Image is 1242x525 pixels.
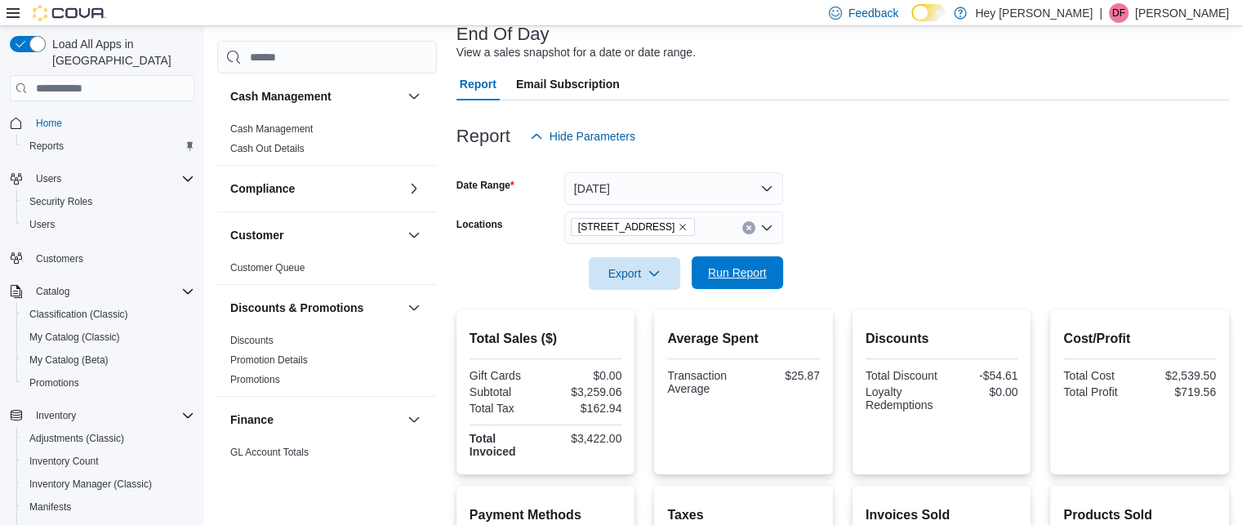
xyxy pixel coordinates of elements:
button: Customer [230,227,401,243]
button: Hide Parameters [523,120,642,153]
span: Export [599,257,670,290]
a: Adjustments (Classic) [23,429,131,448]
button: My Catalog (Beta) [16,349,201,372]
span: Discounts [230,334,274,347]
h2: Total Sales ($) [470,329,622,349]
div: $25.87 [747,369,820,382]
a: Home [29,113,69,133]
strong: Total Invoiced [470,432,516,458]
button: Cash Management [404,87,424,106]
button: Promotions [16,372,201,394]
span: Inventory Count [23,452,194,471]
a: Inventory Count [23,452,105,471]
a: Discounts [230,335,274,346]
button: Run Report [692,256,783,289]
span: Home [36,117,62,130]
div: Customer [217,258,437,284]
div: Discounts & Promotions [217,331,437,396]
a: Manifests [23,497,78,517]
h2: Invoices Sold [866,505,1018,525]
span: My Catalog (Beta) [29,354,109,367]
span: GL Transactions [230,465,301,478]
span: Customer Queue [230,261,305,274]
a: Cash Out Details [230,143,305,154]
button: Compliance [230,180,401,197]
a: Classification (Classic) [23,305,135,324]
p: Hey [PERSON_NAME] [975,3,1093,23]
a: Cash Management [230,123,313,135]
span: My Catalog (Classic) [23,327,194,347]
span: Cash Management [230,122,313,136]
button: [DATE] [564,172,783,205]
h3: Compliance [230,180,295,197]
div: Dawna Fuller [1109,3,1128,23]
button: Home [3,111,201,135]
span: Promotions [23,373,194,393]
span: Report [460,68,496,100]
span: Reports [23,136,194,156]
button: Classification (Classic) [16,303,201,326]
span: DF [1112,3,1125,23]
span: My Catalog (Beta) [23,350,194,370]
div: Gift Cards [470,369,542,382]
span: Adjustments (Classic) [29,432,124,445]
span: Classification (Classic) [29,308,128,321]
span: Users [36,172,61,185]
a: Customers [29,249,90,269]
span: Inventory [29,406,194,425]
button: Clear input [742,221,755,234]
div: Cash Management [217,119,437,165]
div: $3,259.06 [549,385,621,398]
button: Finance [404,410,424,429]
span: Manifests [29,501,71,514]
div: Total Tax [470,402,542,415]
h3: End Of Day [456,24,550,44]
span: Hide Parameters [550,128,635,145]
label: Locations [456,218,503,231]
a: Promotions [23,373,86,393]
span: Classification (Classic) [23,305,194,324]
span: Promotions [29,376,79,389]
h3: Cash Management [230,88,332,105]
button: Cash Management [230,88,401,105]
div: Subtotal [470,385,542,398]
button: Finance [230,412,401,428]
span: Adjustments (Classic) [23,429,194,448]
button: Open list of options [760,221,773,234]
button: Catalog [29,282,76,301]
a: My Catalog (Classic) [23,327,127,347]
button: Customers [3,246,201,269]
span: Users [29,169,194,189]
a: Reports [23,136,70,156]
button: Discounts & Promotions [230,300,401,316]
label: Date Range [456,179,514,192]
span: [STREET_ADDRESS] [578,219,675,235]
div: View a sales snapshot for a date or date range. [456,44,696,61]
span: Inventory Manager (Classic) [23,474,194,494]
span: Dark Mode [911,21,912,22]
p: [PERSON_NAME] [1135,3,1229,23]
span: Promotions [230,373,280,386]
span: Catalog [29,282,194,301]
div: $719.56 [1143,385,1216,398]
h2: Average Spent [667,329,820,349]
button: Adjustments (Classic) [16,427,201,450]
a: Customer Queue [230,262,305,274]
span: Users [23,215,194,234]
span: GL Account Totals [230,446,309,459]
a: Promotion Details [230,354,308,366]
div: $162.94 [549,402,621,415]
span: Users [29,218,55,231]
div: Total Cost [1063,369,1136,382]
h3: Report [456,127,510,146]
div: Finance [217,443,437,488]
span: Inventory Manager (Classic) [29,478,152,491]
button: Manifests [16,496,201,518]
button: Inventory Count [16,450,201,473]
h2: Taxes [667,505,820,525]
div: $3,422.00 [549,432,621,445]
p: | [1099,3,1102,23]
img: Cova [33,5,106,21]
button: Users [3,167,201,190]
span: Inventory [36,409,76,422]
